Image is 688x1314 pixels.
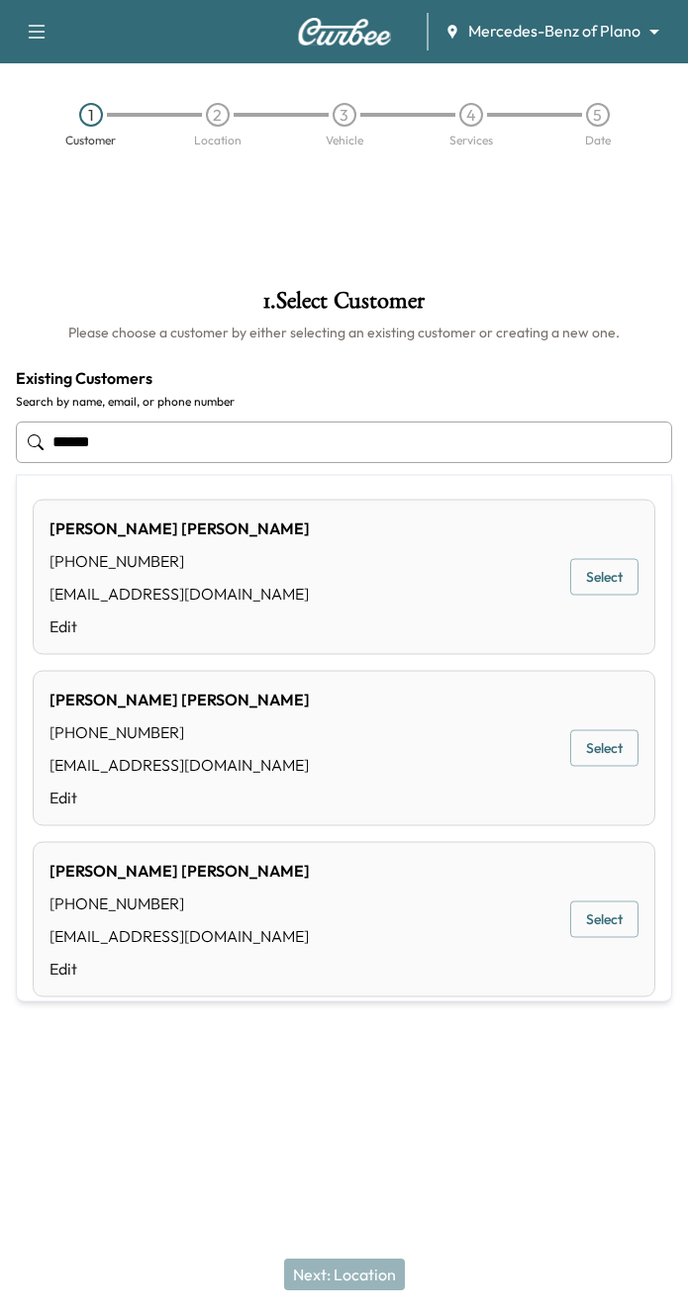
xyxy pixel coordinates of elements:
a: Edit [49,614,310,638]
button: Select [570,559,639,596]
a: Edit [49,786,310,809]
div: [PHONE_NUMBER] [49,720,310,744]
label: Search by name, email, or phone number [16,394,672,410]
h1: 1 . Select Customer [16,289,672,323]
button: Select [570,730,639,767]
div: Location [194,135,242,146]
div: [EMAIL_ADDRESS][DOMAIN_NAME] [49,582,310,606]
div: Vehicle [326,135,363,146]
div: 4 [459,103,483,127]
h4: Existing Customers [16,366,672,390]
div: [PHONE_NUMBER] [49,892,310,915]
div: Customer [65,135,116,146]
h6: Please choose a customer by either selecting an existing customer or creating a new one. [16,323,672,342]
div: Services [449,135,493,146]
div: [PERSON_NAME] [PERSON_NAME] [49,859,310,883]
div: [PHONE_NUMBER] [49,549,310,573]
div: [EMAIL_ADDRESS][DOMAIN_NAME] [49,924,310,948]
div: [PERSON_NAME] [PERSON_NAME] [49,516,310,540]
div: 3 [333,103,356,127]
div: Date [585,135,611,146]
button: Select [570,901,639,938]
span: Mercedes-Benz of Plano [468,20,640,43]
div: [EMAIL_ADDRESS][DOMAIN_NAME] [49,753,310,777]
img: Curbee Logo [297,18,392,46]
div: [PERSON_NAME] [PERSON_NAME] [49,688,310,711]
div: 1 [79,103,103,127]
a: Edit [49,957,310,981]
div: 2 [206,103,230,127]
div: 5 [586,103,610,127]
